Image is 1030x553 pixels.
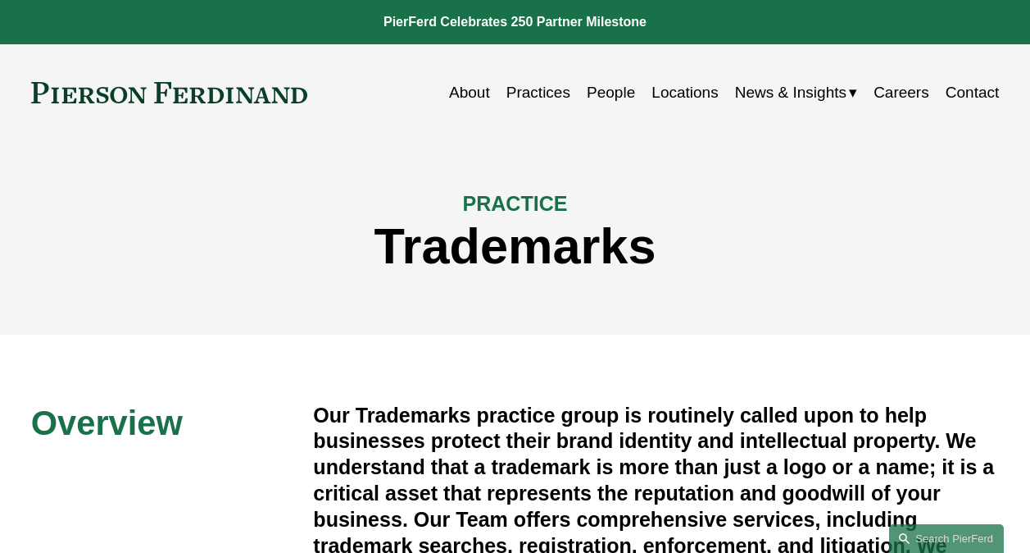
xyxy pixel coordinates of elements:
[889,524,1004,553] a: Search this site
[946,77,999,108] a: Contact
[506,77,570,108] a: Practices
[449,77,490,108] a: About
[31,217,1000,275] h1: Trademarks
[462,192,567,215] span: PRACTICE
[587,77,635,108] a: People
[31,404,183,442] span: Overview
[735,77,857,108] a: folder dropdown
[735,79,846,107] span: News & Insights
[651,77,718,108] a: Locations
[873,77,929,108] a: Careers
